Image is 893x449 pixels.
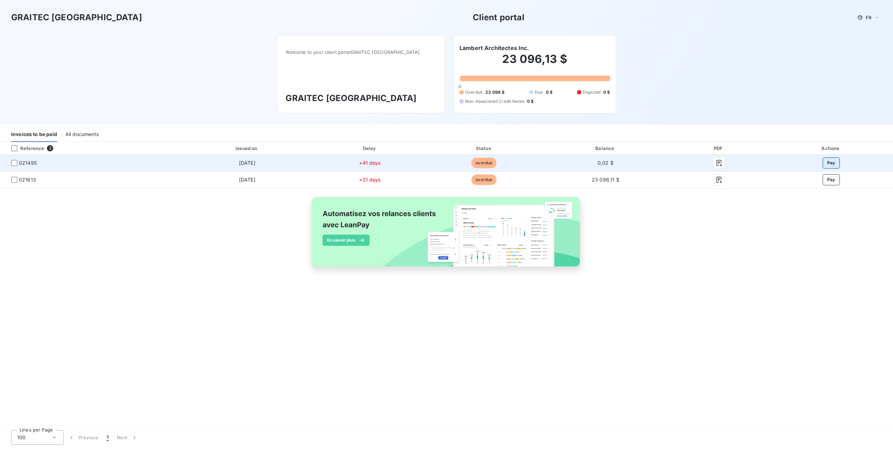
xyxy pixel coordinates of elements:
span: 23 096,11 $ [592,177,619,183]
div: Delay [316,145,424,152]
span: +21 days [359,177,381,183]
span: 1 [107,434,108,441]
div: PDF [670,145,768,152]
button: Previous [64,430,103,445]
button: 1 [103,430,113,445]
span: +41 days [359,160,381,166]
span: Disputed [583,89,600,95]
span: Welcome to your client portal GRAITEC [GEOGRAPHIC_DATA] [286,49,436,55]
span: 021613 [19,176,36,183]
div: Reference [6,145,44,151]
span: 2 [47,145,53,151]
span: 100 [17,434,26,441]
span: 23 096 $ [485,89,505,95]
button: Pay [823,174,840,185]
span: [DATE] [239,160,255,166]
button: Next [113,430,142,445]
h3: Client portal [473,11,525,24]
div: Actions [771,145,892,152]
h2: 23 096,13 $ [459,52,610,73]
span: overdue [471,158,497,168]
span: Overdue [465,89,483,95]
div: Issued on [182,145,313,152]
button: Pay [823,157,840,169]
h6: Lambert Architectes Inc. [459,44,529,52]
span: overdue [471,174,497,185]
div: Balance [544,145,668,152]
span: Non-Associated Credit Notes [465,98,524,105]
div: Invoices to be paid [11,127,57,142]
span: Due [535,89,543,95]
img: banner [305,193,588,279]
span: 0 $ [603,89,610,95]
span: [DATE] [239,177,255,183]
h3: GRAITEC [GEOGRAPHIC_DATA] [286,92,436,105]
div: Status [427,145,541,152]
span: FR [866,15,871,20]
span: 0,02 $ [598,160,613,166]
span: 021495 [19,159,37,166]
div: All documents [65,127,99,142]
h3: GRAITEC [GEOGRAPHIC_DATA] [11,11,142,24]
span: 0 $ [527,98,534,105]
span: 0 $ [546,89,553,95]
span: 0 [458,84,461,89]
